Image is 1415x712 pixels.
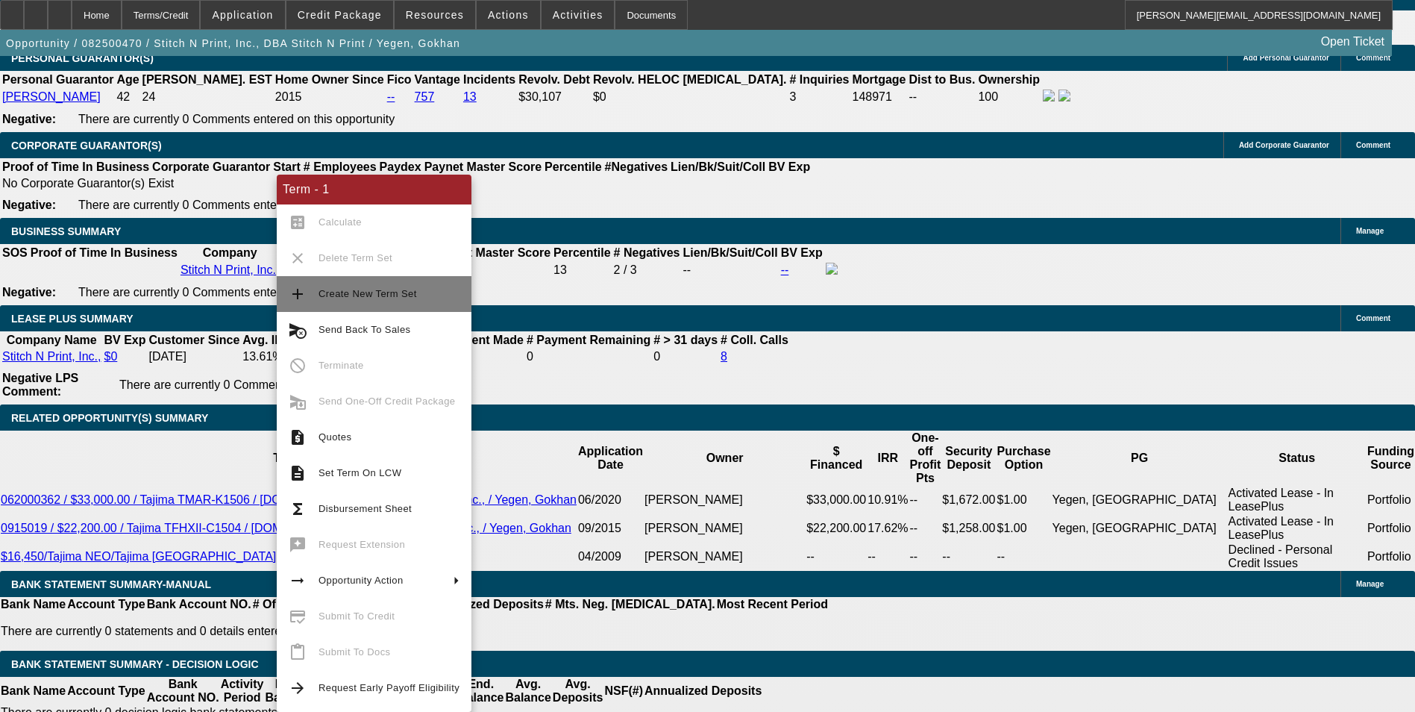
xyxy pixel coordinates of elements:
[319,575,404,586] span: Opportunity Action
[152,160,270,173] b: Corporate Guarantor
[457,677,504,705] th: End. Balance
[289,285,307,303] mat-icon: add
[644,543,806,571] td: [PERSON_NAME]
[425,597,544,612] th: Annualized Deposits
[6,37,460,49] span: Opportunity / 082500470 / Stitch N Print, Inc., DBA Stitch N Print / Yegen, Gokhan
[148,349,241,364] td: [DATE]
[142,89,273,105] td: 24
[553,263,610,277] div: 13
[644,431,806,486] th: Owner
[789,73,849,86] b: # Inquiries
[395,1,475,29] button: Resources
[806,486,867,514] td: $33,000.00
[319,467,401,478] span: Set Term On LCW
[721,350,727,363] a: 8
[406,9,464,21] span: Resources
[806,431,867,486] th: $ Financed
[1058,90,1070,102] img: linkedin-icon.png
[116,73,139,86] b: Age
[518,89,591,105] td: $30,107
[275,73,384,86] b: Home Owner Since
[553,9,603,21] span: Activities
[11,225,121,237] span: BUSINESS SUMMARY
[430,349,524,364] td: 94
[242,349,292,364] td: 13.61%
[387,90,395,103] a: --
[545,597,716,612] th: # Mts. Neg. [MEDICAL_DATA].
[941,514,996,543] td: $1,258.00
[387,73,412,86] b: Fico
[181,263,279,276] a: Stitch N Print, Inc.,
[1228,514,1367,543] td: Activated Lease - In LeasePlus
[488,9,529,21] span: Actions
[78,199,395,211] span: There are currently 0 Comments entered on this opportunity
[78,113,395,125] span: There are currently 0 Comments entered on this opportunity
[1,522,571,534] a: 0915019 / $22,200.00 / Tajima TFHXII-C1504 / [DOMAIN_NAME] / G&M Embroidery., Inc., / Yegen, Gokhan
[788,89,850,105] td: 3
[1,176,817,191] td: No Corporate Guarantor(s) Exist
[424,160,542,173] b: Paynet Master Score
[1228,543,1367,571] td: Declined - Personal Credit Issues
[319,324,410,335] span: Send Back To Sales
[867,514,909,543] td: 17.62%
[1,246,28,260] th: SOS
[996,543,1051,571] td: --
[319,288,417,299] span: Create New Term Set
[605,160,668,173] b: #Negatives
[319,503,412,514] span: Disbursement Sheet
[721,334,788,346] b: # Coll. Calls
[146,677,220,705] th: Bank Account NO.
[289,464,307,482] mat-icon: description
[116,89,139,105] td: 42
[1052,486,1228,514] td: Yegen, [GEOGRAPHIC_DATA]
[542,1,615,29] button: Activities
[593,73,787,86] b: Revolv. HELOC [MEDICAL_DATA].
[2,372,78,398] b: Negative LPS Comment:
[11,658,259,670] span: Bank Statement Summary - Decision Logic
[826,263,838,275] img: facebook-icon.png
[977,89,1041,105] td: 100
[380,160,421,173] b: Paydex
[430,334,524,346] b: # Payment Made
[644,486,806,514] td: [PERSON_NAME]
[119,378,436,391] span: There are currently 0 Comments entered on this opportunity
[289,572,307,590] mat-icon: arrow_right_alt
[2,286,56,299] b: Negative:
[203,246,257,259] b: Company
[273,160,300,173] b: Start
[1228,486,1367,514] td: Activated Lease - In LeasePlus
[1043,90,1055,102] img: facebook-icon.png
[671,160,765,173] b: Lien/Bk/Suit/Coll
[1,550,276,563] a: $16,450/Tajima NEO/Tajima [GEOGRAPHIC_DATA]
[1239,141,1329,149] span: Add Corporate Guarantor
[653,334,718,346] b: # > 31 days
[201,1,284,29] button: Application
[1228,431,1367,486] th: Status
[518,73,590,86] b: Revolv. Debt
[768,160,810,173] b: BV Exp
[104,334,145,346] b: BV Exp
[30,246,178,260] th: Proof of Time In Business
[289,500,307,518] mat-icon: functions
[545,160,601,173] b: Percentile
[614,263,680,277] div: 2 / 3
[853,73,906,86] b: Mortgage
[463,90,477,103] a: 13
[526,349,651,364] td: 0
[2,199,56,211] b: Negative:
[304,160,377,173] b: # Employees
[275,90,302,103] span: 2015
[909,431,942,486] th: One-off Profit Pts
[1356,227,1384,235] span: Manage
[212,9,273,21] span: Application
[7,334,97,346] b: Company Name
[242,334,292,346] b: Avg. IRR
[909,89,976,105] td: --
[264,677,311,705] th: Beg. Balance
[577,514,644,543] td: 09/2015
[614,246,680,259] b: # Negatives
[1356,580,1384,588] span: Manage
[644,677,762,705] th: Annualized Deposits
[104,350,117,363] a: $0
[577,486,644,514] td: 06/2020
